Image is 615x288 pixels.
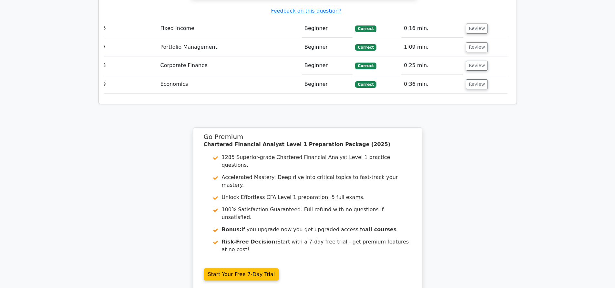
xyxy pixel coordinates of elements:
td: 0:16 min. [401,19,463,38]
span: Correct [355,25,376,32]
td: Beginner [302,38,353,56]
td: 0:25 min. [401,56,463,75]
td: Portfolio Management [158,38,302,56]
span: Correct [355,63,376,69]
a: Feedback on this question? [271,8,341,14]
button: Review [466,42,488,52]
a: Start Your Free 7-Day Trial [204,268,279,281]
td: Beginner [302,75,353,94]
td: 6 [100,19,158,38]
td: 0:36 min. [401,75,463,94]
td: Beginner [302,56,353,75]
button: Review [466,24,488,34]
td: 8 [100,56,158,75]
td: Corporate Finance [158,56,302,75]
td: Beginner [302,19,353,38]
span: Correct [355,81,376,88]
td: 9 [100,75,158,94]
td: Fixed Income [158,19,302,38]
td: 7 [100,38,158,56]
button: Review [466,61,488,71]
td: Economics [158,75,302,94]
span: Correct [355,44,376,51]
button: Review [466,79,488,89]
td: 1:09 min. [401,38,463,56]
